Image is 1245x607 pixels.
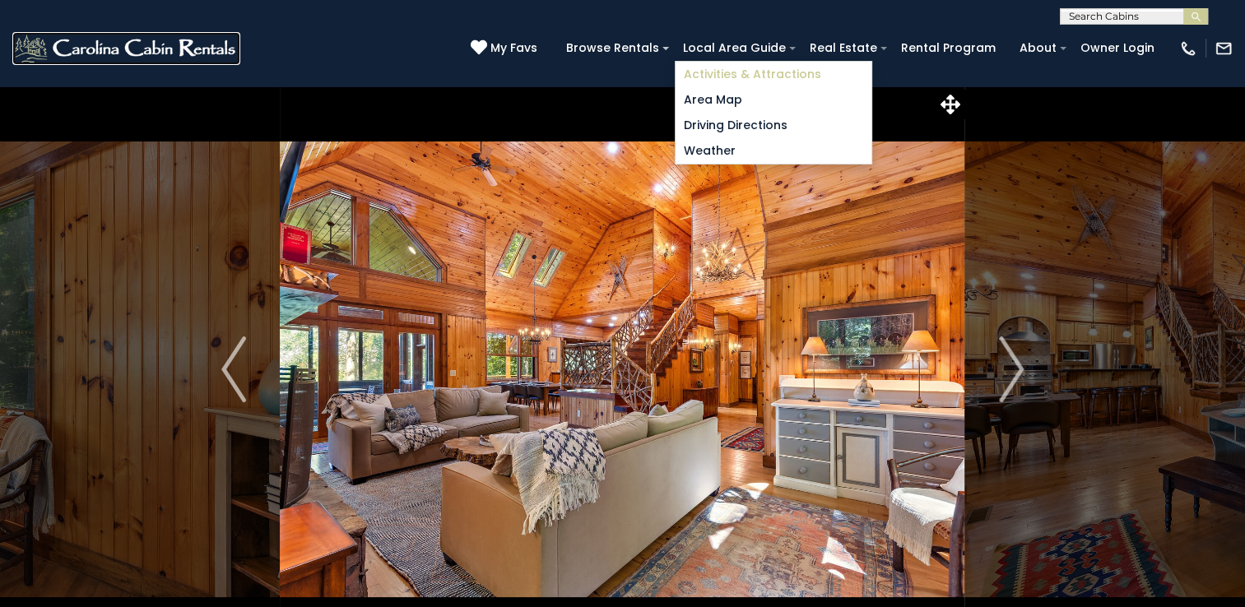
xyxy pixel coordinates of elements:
img: phone-regular-white.png [1179,39,1197,58]
a: Area Map [676,87,871,113]
a: Real Estate [801,35,885,61]
a: My Favs [471,39,541,58]
img: White-1-2.png [12,32,240,65]
span: My Favs [490,39,537,57]
img: arrow [221,336,246,402]
a: Weather [676,138,871,164]
a: Owner Login [1072,35,1163,61]
a: About [1011,35,1065,61]
a: Rental Program [893,35,1004,61]
a: Browse Rentals [558,35,667,61]
img: mail-regular-white.png [1215,39,1233,58]
img: arrow [999,336,1024,402]
a: Driving Directions [676,113,871,138]
a: Local Area Guide [675,35,794,61]
a: Activities & Attractions [676,62,871,87]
